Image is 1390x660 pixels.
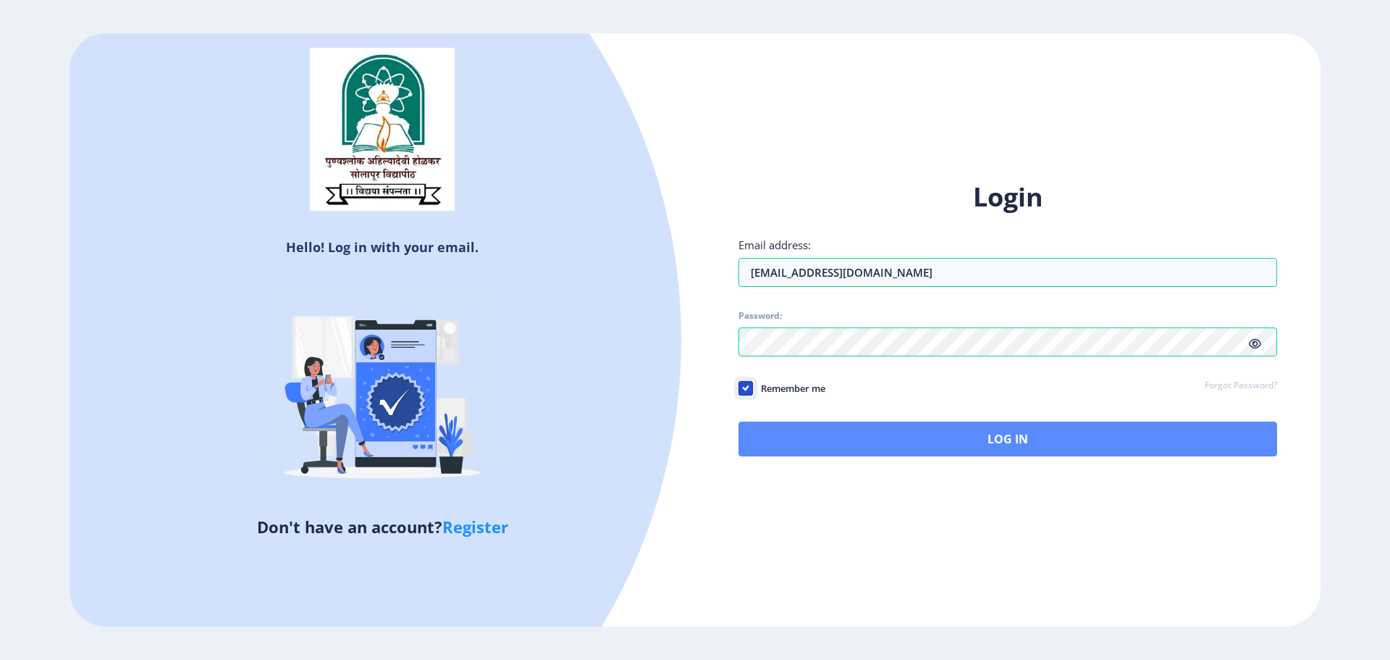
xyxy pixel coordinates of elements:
[738,180,1277,214] h1: Login
[738,258,1277,287] input: Email address
[310,48,455,212] img: sulogo.png
[738,238,811,252] label: Email address:
[1205,380,1277,393] a: Forgot Password?
[80,515,684,538] h5: Don't have an account?
[738,422,1277,456] button: Log In
[753,380,825,397] span: Remember me
[256,262,509,515] img: Verified-rafiki.svg
[738,310,782,322] label: Password:
[442,516,508,538] a: Register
